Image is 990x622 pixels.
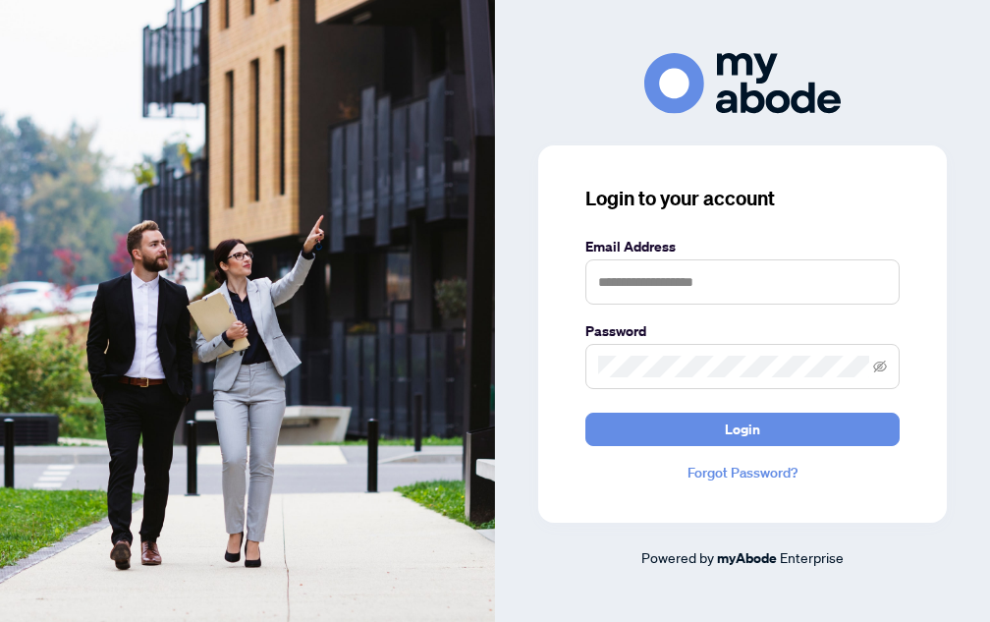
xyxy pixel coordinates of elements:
[717,547,777,569] a: myAbode
[585,236,900,257] label: Email Address
[585,413,900,446] button: Login
[644,53,841,113] img: ma-logo
[585,185,900,212] h3: Login to your account
[641,548,714,566] span: Powered by
[780,548,844,566] span: Enterprise
[585,320,900,342] label: Password
[725,414,760,445] span: Login
[873,360,887,373] span: eye-invisible
[585,462,900,483] a: Forgot Password?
